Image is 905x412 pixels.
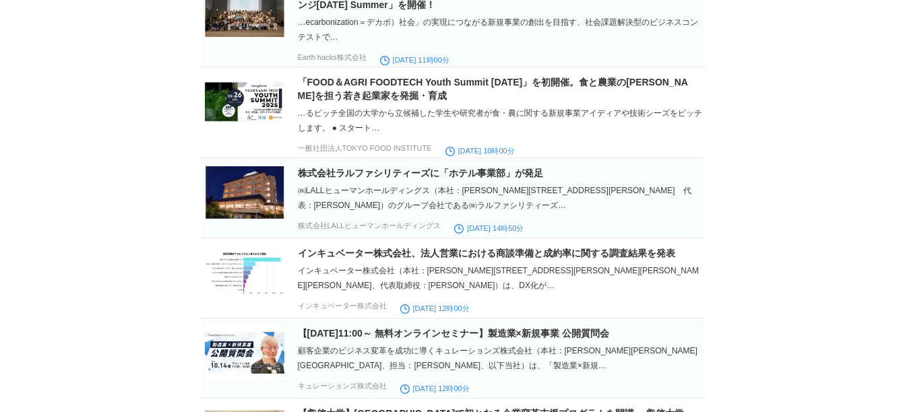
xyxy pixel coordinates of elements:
[454,224,524,232] time: [DATE] 14時50分
[298,248,675,259] a: インキュベーター株式会社、法人営業における商談準備と成約率に関する調査結果を発表
[205,327,284,379] img: 13467-200-06f5c30704f52af682bc5b72aaf45b41-1200x630.png
[205,75,284,128] img: 84867-13-2a892073dbfb9c0f3bb231f03fc12b4f-1238x604.png
[298,183,702,213] div: ㈱LALLヒューマンホールディングス（本社：[PERSON_NAME][STREET_ADDRESS][PERSON_NAME] 代表：[PERSON_NAME]）のグループ会社である㈱ラルファ...
[298,106,702,135] div: …るピッチ全国の大学から立候補した学生や研究者が食・農に関する新規事業アイディアや技術シーズをピッチします。 ● スタート…
[298,53,367,63] p: Earth hacks株式会社
[298,168,543,178] a: 株式会社ラルファシリティーズに「ホテル事業部」が発足
[205,166,284,219] img: 138569-39-f6187dcd2f0c4090005feed25c80844a-804x540.jpg
[298,328,609,339] a: 【[DATE]11:00～ 無料オンラインセミナー】製造業×新規事業 公開質問会
[298,343,702,373] div: 顧客企業のビジネス変革を成功に導くキュレーションズ株式会社（本社：[PERSON_NAME][PERSON_NAME][GEOGRAPHIC_DATA]、担当：[PERSON_NAME]、以下当...
[298,263,702,293] div: インキュベーター株式会社（本社：[PERSON_NAME][STREET_ADDRESS][PERSON_NAME][PERSON_NAME][PERSON_NAME]、代表取締役：[PERSO...
[445,147,515,155] time: [DATE] 10時00分
[205,246,284,299] img: 159218-7-805f476c29261c756498f7686a66d66b-1920x1080.jpg
[400,304,470,312] time: [DATE] 12時00分
[298,143,432,153] p: 一般社団法人TOKYO FOOD INSTITUTE
[298,15,702,44] div: …ecarbonization＝デカボ）社会」の実現につながる新規事業の創出を目指す、社会課題解決型のビジネスコンテストで…
[380,56,449,64] time: [DATE] 11時00分
[298,221,441,231] p: 株式会社LALLヒューマンホールディングス
[400,384,470,392] time: [DATE] 12時00分
[298,301,387,311] p: インキュベーター株式会社
[298,381,387,391] p: キュレーションズ株式会社
[298,77,688,101] a: 「FOOD＆AGRI FOODTECH Youth Summit [DATE]」を初開催。食と農業の[PERSON_NAME]を担う若き起業家を発掘・育成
